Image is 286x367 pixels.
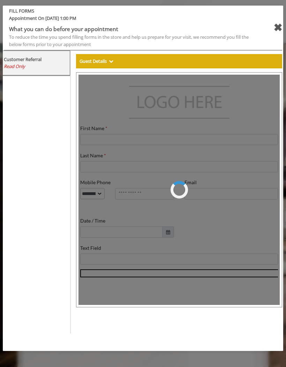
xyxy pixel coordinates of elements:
div: To reduce the time you spend filling forms in the store and help us prepare for your visit, we re... [9,33,253,48]
iframe: formsViewWeb [76,72,282,307]
span: Read Only [4,63,25,69]
b: What you can do before your appointment [9,25,118,33]
div: Guest Details Show [76,54,282,69]
b: Customer Referral [4,56,42,62]
b: Guest Details [80,58,107,64]
span: Appointment On [DATE] 1:00 PM [4,15,258,25]
b: FILL FORMS [4,7,258,15]
span: Show [109,58,113,64]
div: close forms [273,19,282,36]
